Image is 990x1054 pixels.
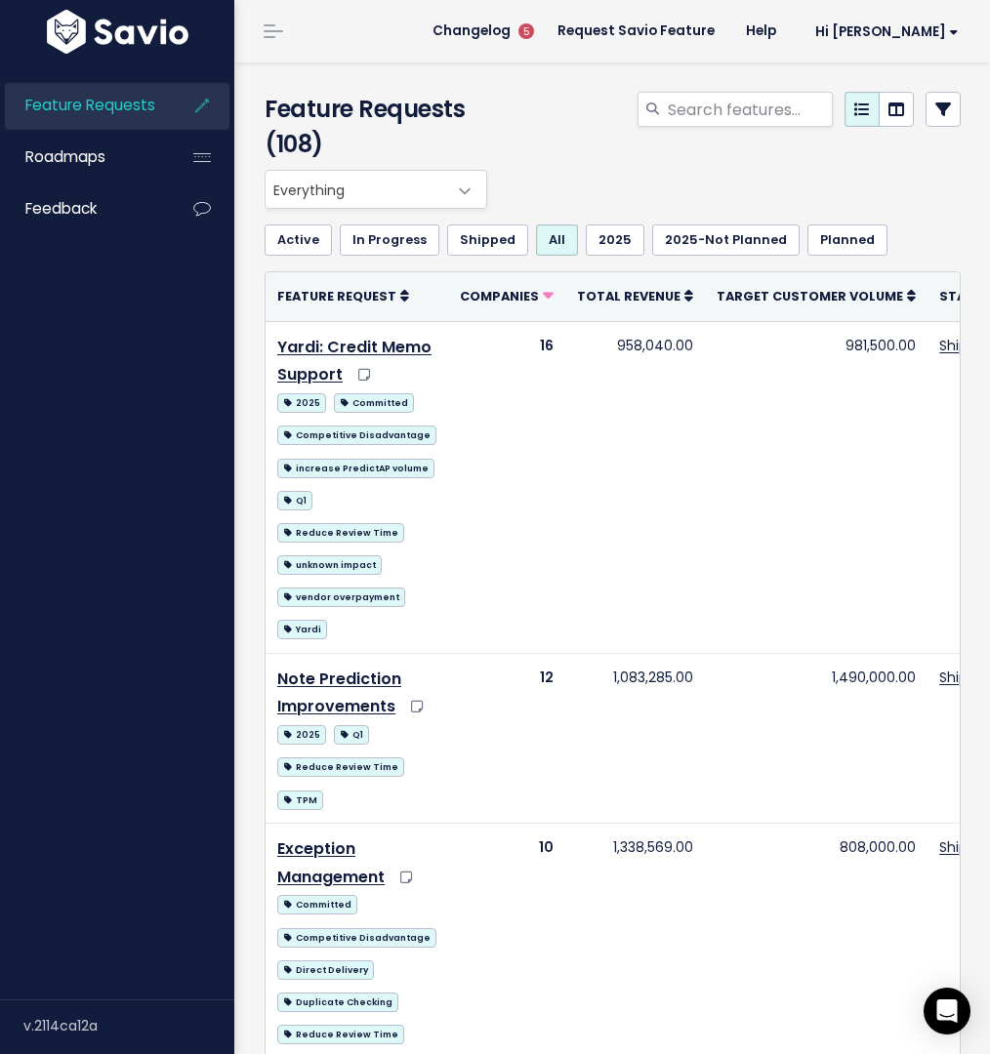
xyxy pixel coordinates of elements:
[277,620,327,639] span: Yardi
[42,10,193,54] img: logo-white.9d6f32f41409.svg
[460,286,554,305] a: Companies
[277,757,404,777] span: Reduce Review Time
[460,288,539,304] span: Companies
[518,23,534,39] span: 5
[334,393,414,413] span: Committed
[586,224,644,256] a: 2025
[730,17,792,46] a: Help
[277,426,436,445] span: Competitive Disadvantage
[577,286,693,305] a: Total Revenue
[577,288,681,304] span: Total Revenue
[277,491,312,510] span: Q1
[277,616,327,640] a: Yardi
[448,653,565,823] td: 12
[277,588,405,607] span: vendor overpayment
[277,584,405,608] a: vendor overpayment
[448,321,565,653] td: 16
[277,487,312,511] a: Q1
[25,198,97,219] span: Feedback
[23,1000,234,1051] div: v.2114ca12a
[717,288,903,304] span: Target Customer Volume
[277,753,404,778] a: Reduce Review Time
[277,787,323,811] a: TPM
[265,224,961,256] ul: Filter feature requests
[277,455,434,479] a: increase PredictAP volume
[542,17,730,46] a: Request Savio Feature
[277,551,382,576] a: unknown impact
[652,224,800,256] a: 2025-Not Planned
[277,1021,404,1045] a: Reduce Review Time
[277,928,436,948] span: Competitive Disadvantage
[433,24,511,38] span: Changelog
[277,422,436,446] a: Competitive Disadvantage
[277,1025,404,1044] span: Reduce Review Time
[792,17,974,47] a: Hi [PERSON_NAME]
[5,83,162,128] a: Feature Requests
[265,224,332,256] a: Active
[277,956,374,981] a: Direct Delivery
[807,224,887,256] a: Planned
[334,721,369,746] a: Q1
[266,171,447,208] span: Everything
[705,321,928,653] td: 981,500.00
[277,519,404,544] a: Reduce Review Time
[277,288,396,304] span: Feature Request
[277,993,398,1012] span: Duplicate Checking
[277,989,398,1013] a: Duplicate Checking
[277,668,401,718] a: Note Prediction Improvements
[334,389,414,414] a: Committed
[277,837,385,888] a: Exception Management
[277,286,409,305] a: Feature Request
[277,523,404,543] span: Reduce Review Time
[340,224,439,256] a: In Progress
[277,790,323,810] span: TPM
[924,988,970,1034] div: Open Intercom Messenger
[277,895,357,914] span: Committed
[277,393,326,413] span: 2025
[277,555,382,575] span: unknown impact
[265,170,487,209] span: Everything
[334,725,369,745] span: Q1
[565,653,705,823] td: 1,083,285.00
[666,92,833,127] input: Search features...
[5,135,162,180] a: Roadmaps
[277,336,432,386] a: Yardi: Credit Memo Support
[277,721,326,746] a: 2025
[815,24,959,39] span: Hi [PERSON_NAME]
[536,224,578,256] a: All
[5,186,162,231] a: Feedback
[25,95,155,115] span: Feature Requests
[447,224,528,256] a: Shipped
[277,960,374,980] span: Direct Delivery
[277,389,326,414] a: 2025
[277,725,326,745] span: 2025
[705,653,928,823] td: 1,490,000.00
[277,891,357,915] a: Committed
[277,459,434,478] span: increase PredictAP volume
[265,92,477,162] h4: Feature Requests (108)
[25,146,105,167] span: Roadmaps
[277,924,436,949] a: Competitive Disadvantage
[565,321,705,653] td: 958,040.00
[717,286,916,305] a: Target Customer Volume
